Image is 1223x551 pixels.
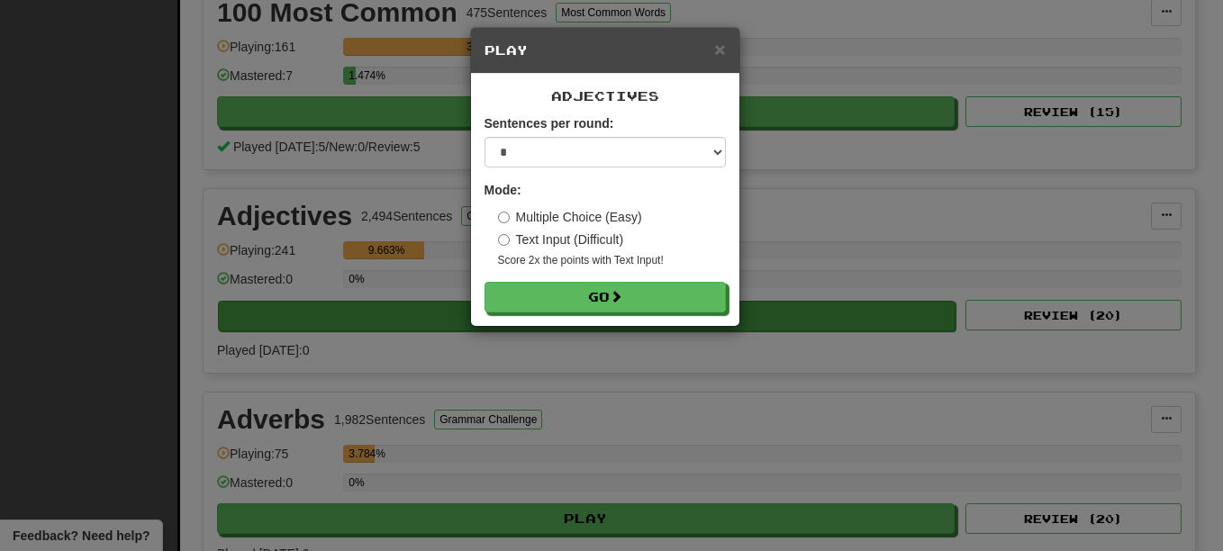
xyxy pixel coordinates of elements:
button: Close [714,40,725,59]
input: Multiple Choice (Easy) [498,212,510,223]
span: × [714,39,725,59]
input: Text Input (Difficult) [498,234,510,246]
h5: Play [485,41,726,59]
label: Text Input (Difficult) [498,230,624,248]
small: Score 2x the points with Text Input ! [498,253,726,268]
label: Multiple Choice (Easy) [498,208,642,226]
strong: Mode: [485,183,521,197]
label: Sentences per round: [485,114,614,132]
span: Adjectives [551,88,659,104]
button: Go [485,282,726,312]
